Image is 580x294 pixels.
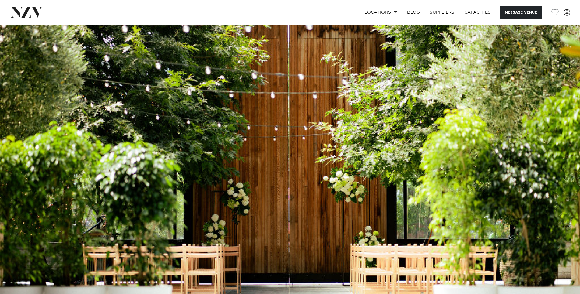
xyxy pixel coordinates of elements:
img: nzv-logo.png [10,7,43,18]
a: Capacities [459,6,496,19]
a: Locations [360,6,402,19]
button: Message Venue [500,6,542,19]
a: SUPPLIERS [425,6,459,19]
a: BLOG [402,6,425,19]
